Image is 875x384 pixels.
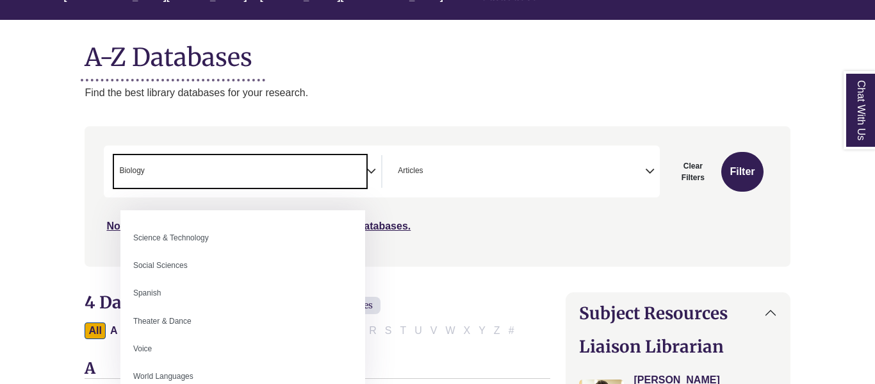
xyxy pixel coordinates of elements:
[85,324,519,335] div: Alpha-list to filter by first letter of database name
[106,221,411,231] a: Not sure where to start? Check our Recommended Databases.
[393,165,423,177] li: Articles
[120,335,365,363] li: Voice
[85,85,790,101] p: Find the best library databases for your research.
[85,292,272,313] span: 4 Databases Found for:
[120,224,365,252] li: Science & Technology
[120,308,365,335] li: Theater & Dance
[120,252,365,280] li: Social Sciences
[114,165,144,177] li: Biology
[398,165,423,177] span: Articles
[579,337,777,356] h2: Liaison Librarian
[85,126,790,266] nav: Search filters
[566,293,790,333] button: Subject Resources
[85,33,790,72] h1: A-Z Databases
[721,152,763,192] button: Submit for Search Results
[667,152,719,192] button: Clear Filters
[426,167,432,178] textarea: Search
[85,360,550,379] h3: A
[147,167,153,178] textarea: Search
[120,280,365,307] li: Spanish
[119,165,144,177] span: Biology
[106,322,122,339] button: Filter Results A
[85,322,105,339] button: All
